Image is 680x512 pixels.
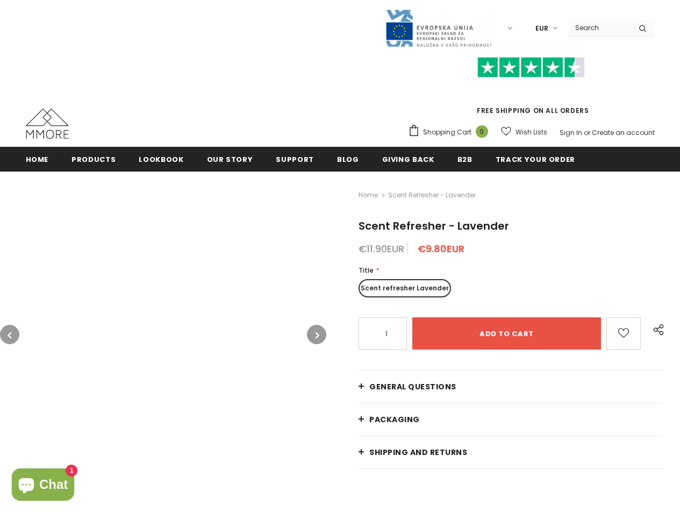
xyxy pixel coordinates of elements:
[207,154,253,165] span: Our Story
[359,436,662,468] a: Shipping and returns
[207,147,253,171] a: Our Story
[423,127,471,138] span: Shopping Cart
[369,414,420,425] span: PACKAGING
[359,403,662,436] a: PACKAGING
[496,154,575,165] span: Track your order
[71,147,116,171] a: Products
[408,77,655,105] iframe: Customer reviews powered by Trustpilot
[359,371,662,403] a: General Questions
[408,124,493,140] a: Shopping Cart 0
[26,154,49,165] span: Home
[139,147,183,171] a: Lookbook
[359,279,451,297] label: Scent refresher Lavender
[9,468,77,503] inbox-online-store-chat: Shopify online store chat
[457,147,473,171] a: B2B
[457,154,473,165] span: B2B
[385,23,492,32] a: Javni Razpis
[584,128,590,137] span: or
[560,128,582,137] a: Sign In
[408,62,655,115] span: FREE SHIPPING ON ALL ORDERS
[139,154,183,165] span: Lookbook
[359,189,378,202] a: Home
[337,154,359,165] span: Blog
[359,242,404,255] span: €11.90EUR
[369,381,456,392] span: General Questions
[477,57,585,78] img: Trust Pilot Stars
[382,154,434,165] span: Giving back
[26,109,69,139] img: MMORE Cases
[418,242,464,255] span: €9.80EUR
[382,147,434,171] a: Giving back
[385,9,492,48] img: Javni Razpis
[71,154,116,165] span: Products
[276,147,314,171] a: support
[276,154,314,165] span: support
[476,125,488,138] span: 0
[369,447,467,458] span: Shipping and returns
[359,218,509,233] span: Scent Refresher - Lavender
[535,23,548,34] span: EUR
[412,317,601,350] input: Add to cart
[388,189,476,202] span: Scent Refresher - Lavender
[516,127,547,138] span: Wish Lists
[569,20,631,35] input: Search Site
[501,123,547,141] a: Wish Lists
[592,128,655,137] a: Create an account
[496,147,575,171] a: Track your order
[26,147,49,171] a: Home
[337,147,359,171] a: Blog
[359,266,374,275] span: Title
